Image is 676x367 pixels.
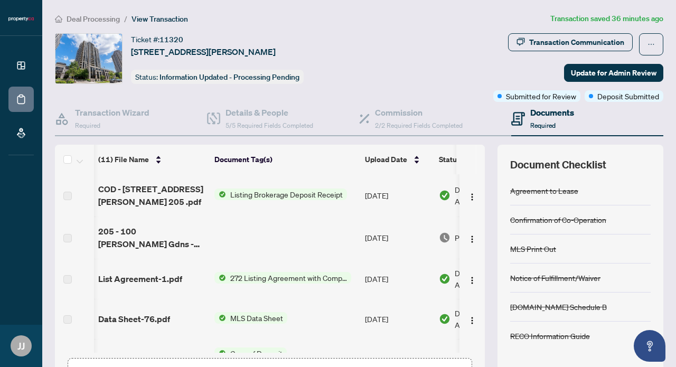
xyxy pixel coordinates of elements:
img: Document Status [439,190,450,201]
button: Logo [464,270,481,287]
span: Submitted for Review [506,90,576,102]
button: Update for Admin Review [564,64,663,82]
button: Transaction Communication [508,33,633,51]
span: (11) File Name [98,154,149,165]
div: RECO Information Guide [510,330,590,342]
div: MLS Print Out [510,243,556,255]
span: Required [530,121,556,129]
img: Logo [468,235,476,243]
h4: Transaction Wizard [75,106,149,119]
span: home [55,15,62,23]
button: Logo [464,229,481,246]
span: Copy of Deposit [226,347,287,359]
div: [DOMAIN_NAME] Schedule B [510,301,607,313]
span: Document Approved [455,184,520,207]
span: Pending Review [455,232,508,243]
span: 2/2 Required Fields Completed [375,121,463,129]
span: 272 Listing Agreement with Company Schedule A [226,272,351,284]
div: Agreement to Lease [510,185,578,196]
td: [DATE] [361,174,435,217]
td: [DATE] [361,259,435,299]
img: Status Icon [214,347,226,359]
th: Document Tag(s) [210,145,361,174]
div: Status: [131,70,304,84]
img: Logo [468,193,476,201]
button: Open asap [634,330,665,362]
img: Status Icon [214,272,226,284]
span: 5/5 Required Fields Completed [226,121,313,129]
button: Status IconListing Brokerage Deposit Receipt [214,189,347,200]
h4: Details & People [226,106,313,119]
span: 205 - 100 [PERSON_NAME] Gdns - BTV Letter.pdf [98,225,206,250]
th: (11) File Name [94,145,210,174]
span: JJ [17,338,25,353]
li: / [124,13,127,25]
img: Status Icon [214,189,226,200]
span: Document Approved [455,307,520,331]
button: Logo [464,187,481,204]
img: Document Status [439,232,450,243]
span: Deposit Submitted [597,90,659,102]
h4: Commission [375,106,463,119]
td: [DATE] [361,299,435,339]
span: Data Sheet-76.pdf [98,313,170,325]
img: IMG-C12436385_1.jpg [55,34,122,83]
img: Document Status [439,273,450,285]
th: Upload Date [361,145,435,174]
div: Confirmation of Co-Operation [510,214,606,225]
button: Status IconMLS Data Sheet [214,312,287,324]
span: Upload Date [365,154,407,165]
button: Status Icon272 Listing Agreement with Company Schedule A [214,272,351,284]
span: MLS Data Sheet [226,312,287,324]
span: COD - [STREET_ADDRESS][PERSON_NAME] 205 .pdf [98,183,206,208]
span: Update for Admin Review [571,64,656,81]
button: Logo [464,310,481,327]
span: 11320 [159,35,183,44]
img: Status Icon [214,312,226,324]
span: Required [75,121,100,129]
img: Document Status [439,313,450,325]
article: Transaction saved 36 minutes ago [550,13,663,25]
div: Notice of Fulfillment/Waiver [510,272,600,284]
span: View Transaction [132,14,188,24]
img: Logo [468,276,476,285]
h4: Documents [530,106,574,119]
span: Document Approved [455,267,520,290]
span: List Agreement-1.pdf [98,272,182,285]
span: Information Updated - Processing Pending [159,72,299,82]
td: [DATE] [361,217,435,259]
div: Transaction Communication [529,34,624,51]
span: Deal Processing [67,14,120,24]
span: ellipsis [647,41,655,48]
span: Document Checklist [510,157,606,172]
div: Ticket #: [131,33,183,45]
span: Status [439,154,461,165]
span: Listing Brokerage Deposit Receipt [226,189,347,200]
span: [STREET_ADDRESS][PERSON_NAME] [131,45,276,58]
th: Status [435,145,524,174]
img: logo [8,16,34,22]
img: Logo [468,316,476,325]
